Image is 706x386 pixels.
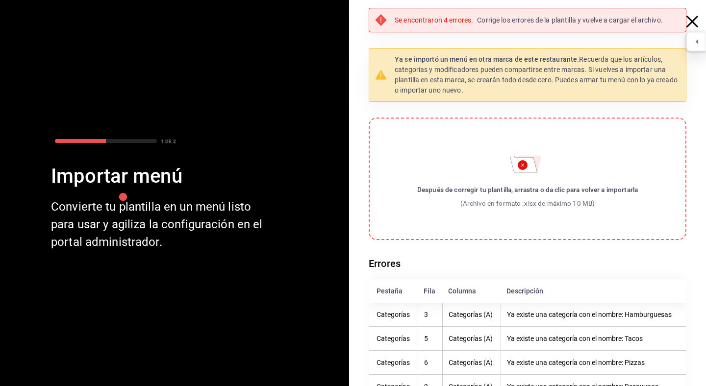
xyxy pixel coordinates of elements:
[501,351,686,375] th: Ya existe una categoría con el nombre: Pizzas
[377,287,412,295] div: Pestaña
[51,198,271,251] div: Convierte tu plantilla en un menú listo para usar y agiliza la configuración en el portal adminis...
[501,327,686,351] th: Ya existe una categoría con el nombre: Tacos
[442,327,501,351] th: Categorías (A)
[418,303,442,327] th: 3
[369,256,686,271] h6: Errores
[506,287,679,295] div: Descripción
[448,287,495,295] div: Columna
[395,15,473,25] p: Se encontraron 4 errores.
[395,54,680,96] p: Recuerda que los artículos, categorías y modificadores pueden compartirse entre marcas. Si vuelve...
[51,163,271,190] div: Importar menú
[395,55,579,63] strong: Ya se importó un menú en otra marca de este restaurante.
[477,15,663,25] p: Corrige los errores de la plantilla y vuelve a cargar el archivo.
[501,303,686,327] th: Ya existe una categoría con el nombre: Hamburguesas
[369,303,418,327] th: Categorías
[417,198,638,208] div: (Archivo en formato .xlsx de máximo 10 MB)
[417,185,638,194] div: Después de corregir tu plantilla, arrastra o da clic para volver a importarla
[424,287,436,295] div: Fila
[418,351,442,375] th: 6
[369,351,418,375] th: Categorías
[369,118,686,240] label: Importar menú
[369,327,418,351] th: Categorías
[161,138,176,145] div: 1 DE 2
[442,303,501,327] th: Categorías (A)
[418,327,442,351] th: 5
[442,351,501,375] th: Categorías (A)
